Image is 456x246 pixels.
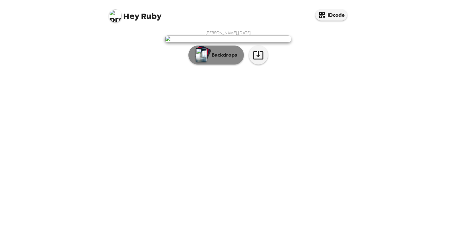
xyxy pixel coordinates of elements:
[123,10,139,22] span: Hey
[165,35,291,42] img: user
[109,6,161,21] span: Ruby
[208,51,237,59] p: Backdrops
[206,30,251,35] span: [PERSON_NAME] , [DATE]
[315,9,347,21] button: IDcode
[188,46,244,65] button: Backdrops
[109,9,122,22] img: profile pic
